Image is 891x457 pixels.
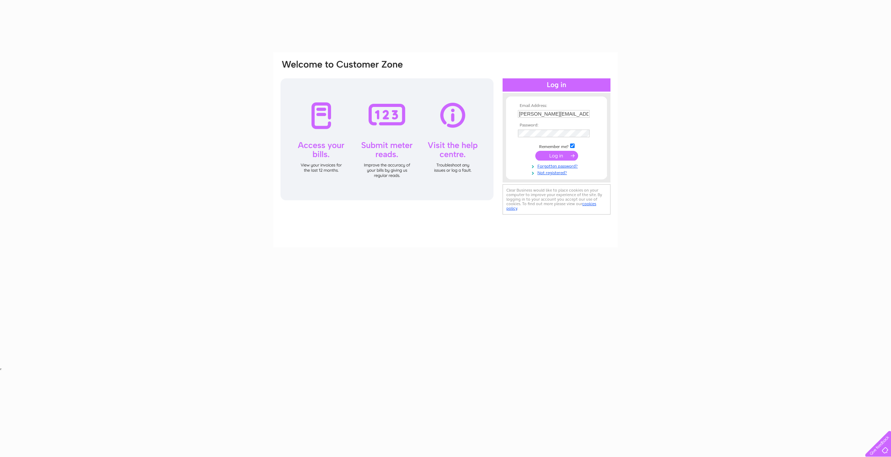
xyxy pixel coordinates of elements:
[506,201,596,211] a: cookies policy
[503,184,610,215] div: Clear Business would like to place cookies on your computer to improve your experience of the sit...
[518,162,597,169] a: Forgotten password?
[516,142,597,149] td: Remember me?
[535,151,578,161] input: Submit
[518,169,597,176] a: Not registered?
[516,123,597,128] th: Password:
[516,103,597,108] th: Email Address:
